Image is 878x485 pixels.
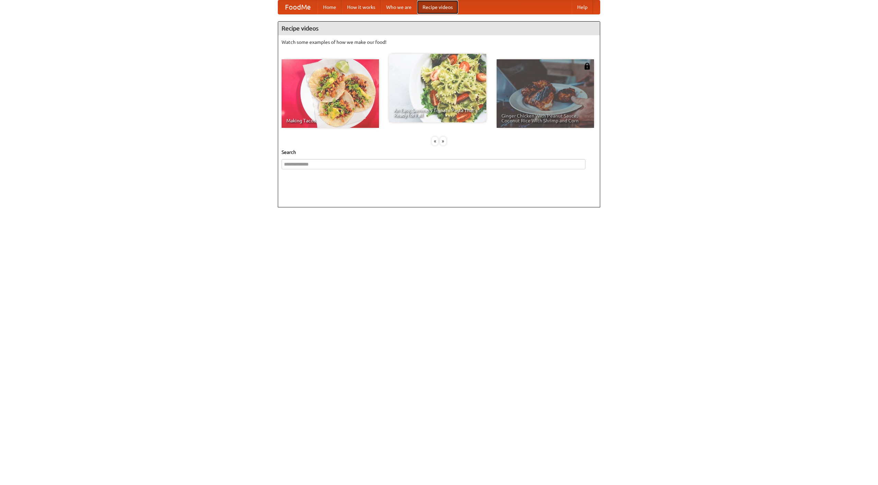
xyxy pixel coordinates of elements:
a: Who we are [381,0,417,14]
span: An Easy, Summery Tomato Pasta That's Ready for Fall [394,108,482,118]
img: 483408.png [584,63,591,70]
a: An Easy, Summery Tomato Pasta That's Ready for Fall [389,54,486,122]
a: How it works [342,0,381,14]
a: Home [318,0,342,14]
div: « [432,137,438,145]
h4: Recipe videos [278,22,600,35]
a: FoodMe [278,0,318,14]
h5: Search [282,149,596,156]
span: Making Tacos [286,118,374,123]
a: Recipe videos [417,0,458,14]
a: Help [572,0,593,14]
div: » [440,137,446,145]
p: Watch some examples of how we make our food! [282,39,596,46]
a: Making Tacos [282,59,379,128]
